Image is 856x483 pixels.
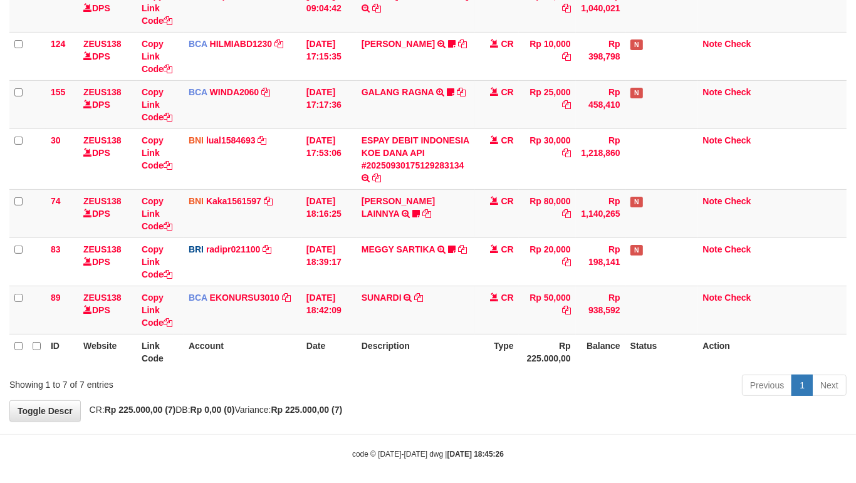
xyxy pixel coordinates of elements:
[142,244,172,279] a: Copy Link Code
[725,135,751,145] a: Check
[357,334,475,370] th: Description
[83,293,122,303] a: ZEUS138
[630,245,643,256] span: Has Note
[189,87,207,97] span: BCA
[362,293,402,303] a: SUNARDI
[301,189,357,237] td: [DATE] 18:16:25
[142,196,172,231] a: Copy Link Code
[576,189,625,237] td: Rp 1,140,265
[519,128,576,189] td: Rp 30,000
[501,135,514,145] span: CR
[9,373,347,391] div: Showing 1 to 7 of 7 entries
[501,196,514,206] span: CR
[519,334,576,370] th: Rp 225.000,00
[519,80,576,128] td: Rp 25,000
[51,244,61,254] span: 83
[51,87,65,97] span: 155
[703,196,723,206] a: Note
[791,375,813,396] a: 1
[703,87,723,97] a: Note
[362,244,435,254] a: MEGGY SARTIKA
[362,87,434,97] a: GALANG RAGNA
[362,135,469,170] a: ESPAY DEBIT INDONESIA KOE DANA API #20250930175129283134
[519,237,576,286] td: Rp 20,000
[9,400,81,422] a: Toggle Descr
[301,334,357,370] th: Date
[83,39,122,49] a: ZEUS138
[142,39,172,74] a: Copy Link Code
[301,80,357,128] td: [DATE] 17:17:36
[258,135,266,145] a: Copy lual1584693 to clipboard
[210,87,259,97] a: WINDA2060
[83,135,122,145] a: ZEUS138
[625,334,698,370] th: Status
[301,286,357,334] td: [DATE] 18:42:09
[630,39,643,50] span: Has Note
[189,196,204,206] span: BNI
[184,334,301,370] th: Account
[137,334,184,370] th: Link Code
[725,87,751,97] a: Check
[372,173,381,183] a: Copy ESPAY DEBIT INDONESIA KOE DANA API #20250930175129283134 to clipboard
[51,135,61,145] span: 30
[189,244,204,254] span: BRI
[78,189,137,237] td: DPS
[83,244,122,254] a: ZEUS138
[457,87,466,97] a: Copy GALANG RAGNA to clipboard
[576,128,625,189] td: Rp 1,218,860
[703,135,723,145] a: Note
[630,197,643,207] span: Has Note
[206,244,260,254] a: radipr021100
[562,51,571,61] a: Copy Rp 10,000 to clipboard
[51,293,61,303] span: 89
[206,196,261,206] a: Kaka1561597
[210,293,279,303] a: EKONURSU3010
[78,237,137,286] td: DPS
[142,293,172,328] a: Copy Link Code
[725,196,751,206] a: Check
[301,237,357,286] td: [DATE] 18:39:17
[105,405,176,415] strong: Rp 225.000,00 (7)
[264,196,273,206] a: Copy Kaka1561597 to clipboard
[458,39,467,49] a: Copy DEDY WAHYUDI to clipboard
[562,305,571,315] a: Copy Rp 50,000 to clipboard
[703,293,723,303] a: Note
[142,135,172,170] a: Copy Link Code
[576,237,625,286] td: Rp 198,141
[630,88,643,98] span: Has Note
[352,450,504,459] small: code © [DATE]-[DATE] dwg |
[271,405,343,415] strong: Rp 225.000,00 (7)
[78,286,137,334] td: DPS
[475,334,519,370] th: Type
[83,87,122,97] a: ZEUS138
[501,87,514,97] span: CR
[206,135,256,145] a: lual1584693
[501,39,514,49] span: CR
[78,80,137,128] td: DPS
[576,286,625,334] td: Rp 938,592
[501,293,514,303] span: CR
[189,293,207,303] span: BCA
[83,196,122,206] a: ZEUS138
[78,32,137,80] td: DPS
[576,334,625,370] th: Balance
[301,32,357,80] td: [DATE] 17:15:35
[46,334,78,370] th: ID
[562,209,571,219] a: Copy Rp 80,000 to clipboard
[422,209,431,219] a: Copy HENDRIK SETIAWAN LAINNYA to clipboard
[189,39,207,49] span: BCA
[447,450,504,459] strong: [DATE] 18:45:26
[501,244,514,254] span: CR
[725,293,751,303] a: Check
[210,39,273,49] a: HILMIABD1230
[78,334,137,370] th: Website
[576,32,625,80] td: Rp 398,798
[83,405,343,415] span: CR: DB: Variance:
[519,189,576,237] td: Rp 80,000
[742,375,792,396] a: Previous
[725,244,751,254] a: Check
[372,3,381,13] a: Copy BIFAST ERIKA S PAUN to clipboard
[362,196,435,219] a: [PERSON_NAME] LAINNYA
[576,80,625,128] td: Rp 458,410
[519,286,576,334] td: Rp 50,000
